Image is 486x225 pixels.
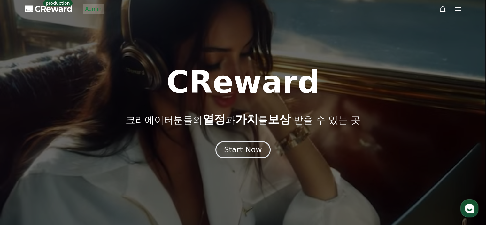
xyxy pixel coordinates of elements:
[35,4,73,14] span: CReward
[215,148,271,154] a: Start Now
[235,113,258,126] span: 가치
[126,113,360,126] p: 크리에이터분들의 과 를 받을 수 있는 곳
[215,141,271,158] button: Start Now
[16,181,27,187] span: Home
[224,145,262,155] div: Start Now
[53,182,72,187] span: Messages
[83,4,104,14] a: Admin
[267,113,290,126] span: 보상
[202,113,225,126] span: 열정
[95,181,110,187] span: Settings
[25,4,73,14] a: CReward
[82,172,123,188] a: Settings
[166,67,320,98] h1: CReward
[2,172,42,188] a: Home
[42,172,82,188] a: Messages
